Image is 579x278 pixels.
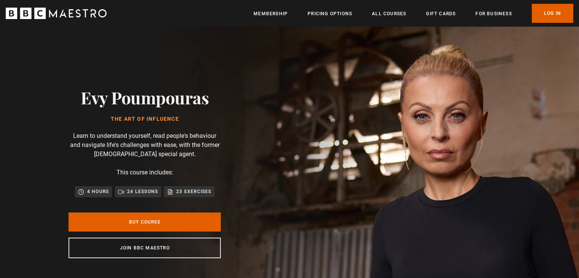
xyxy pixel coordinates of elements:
a: Join BBC Maestro [69,238,221,258]
nav: Primary [254,4,573,23]
a: Buy Course [69,212,221,232]
a: Gift Cards [426,10,456,18]
p: 4 hours [87,188,109,195]
p: 24 lessons [127,188,158,195]
svg: BBC Maestro [6,8,107,19]
h1: The Art of Influence [81,116,209,122]
p: 23 exercises [176,188,211,195]
a: Pricing Options [308,10,352,18]
a: Membership [254,10,288,18]
a: For business [475,10,512,18]
p: Learn to understand yourself, read people's behaviour and navigate life's challenges with ease, w... [69,131,221,159]
a: Log In [532,4,573,23]
h2: Evy Poumpouras [81,88,209,107]
a: All Courses [372,10,406,18]
p: This course includes: [116,168,173,177]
